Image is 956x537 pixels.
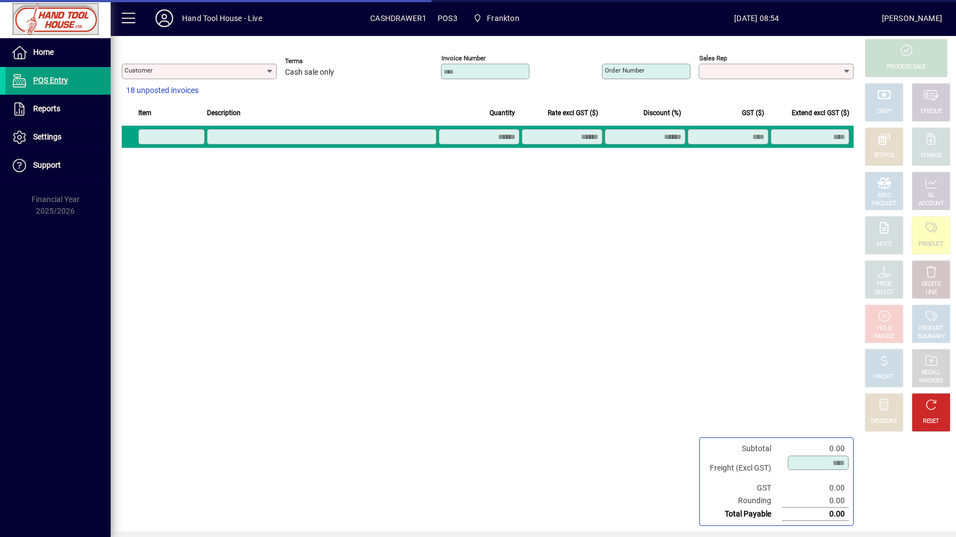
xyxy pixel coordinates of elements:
[138,107,152,119] span: Item
[782,494,849,508] td: 0.00
[33,76,68,85] span: POS Entry
[6,152,111,179] a: Support
[926,288,937,297] div: LINE
[877,192,891,200] div: MISC
[632,9,882,27] span: [DATE] 08:54
[699,54,727,62] mat-label: Sales rep
[704,455,782,482] td: Freight (Excl GST)
[122,81,203,101] button: 18 unposted invoices
[871,417,897,426] div: DISCOUNT
[874,333,894,341] div: INVOICE
[207,107,241,119] span: Description
[918,240,943,249] div: PRODUCT
[6,123,111,151] a: Settings
[441,54,486,62] mat-label: Invoice number
[490,107,515,119] span: Quantity
[877,324,891,333] div: HOLD
[643,107,681,119] span: Discount (%)
[285,58,351,65] span: Terms
[921,107,942,116] div: CHEQUE
[782,442,849,455] td: 0.00
[548,107,598,119] span: Rate excl GST ($)
[792,107,849,119] span: Extend excl GST ($)
[919,377,943,385] div: INVOICES
[126,85,199,96] span: 18 unposted invoices
[285,68,334,77] span: Cash sale only
[782,482,849,494] td: 0.00
[33,104,60,113] span: Reports
[704,442,782,455] td: Subtotal
[922,280,941,288] div: DELETE
[742,107,764,119] span: GST ($)
[147,8,182,28] button: Profile
[877,107,891,116] div: CASH
[704,494,782,508] td: Rounding
[6,95,111,123] a: Reports
[918,200,944,208] div: ACCOUNT
[875,288,894,297] div: SELECT
[923,417,939,426] div: RESET
[33,132,61,141] span: Settings
[887,63,926,71] div: PROCESS SALE
[182,9,262,27] div: Hand Tool House - Live
[928,192,935,200] div: GL
[124,66,153,74] mat-label: Customer
[882,9,942,27] div: [PERSON_NAME]
[782,508,849,521] td: 0.00
[487,9,519,27] span: Frankton
[918,324,943,333] div: PRODUCT
[922,369,941,377] div: RECALL
[33,161,61,169] span: Support
[704,508,782,521] td: Total Payable
[469,8,524,28] span: Frankton
[33,48,54,56] span: Home
[871,200,896,208] div: PRODUCT
[438,9,458,27] span: POS3
[704,482,782,494] td: GST
[874,152,895,160] div: EFTPOS
[875,373,893,381] div: PROFIT
[877,280,892,288] div: PRICE
[605,66,645,74] mat-label: Order number
[877,240,891,249] div: NOTE
[370,9,427,27] span: CASHDRAWER1
[921,152,942,160] div: CHARGE
[6,39,111,66] a: Home
[917,333,945,341] div: SUMMARY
